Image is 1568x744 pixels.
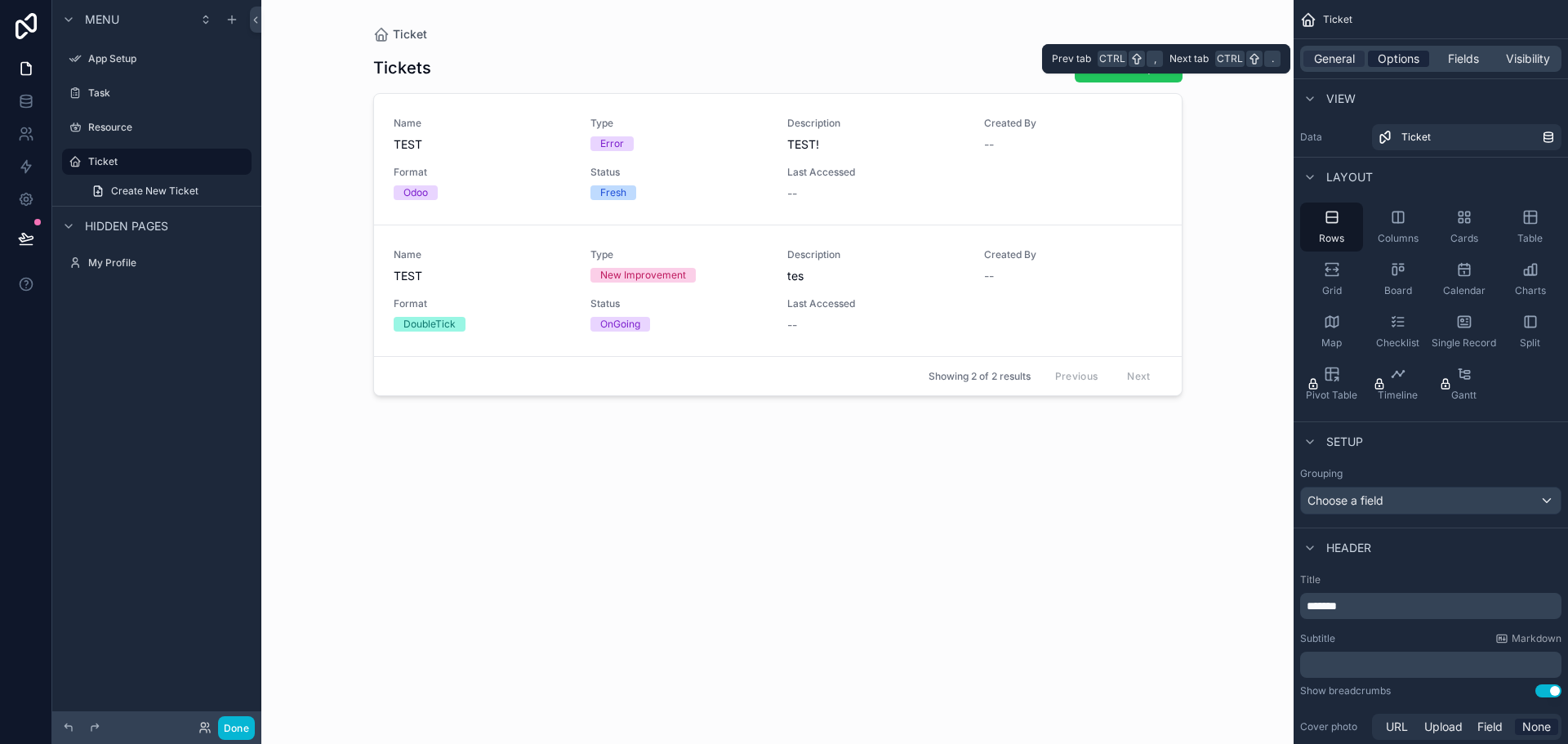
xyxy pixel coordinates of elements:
span: Next tab [1169,52,1209,65]
button: Cards [1432,203,1495,252]
button: Gantt [1432,359,1495,408]
span: tes [787,268,964,284]
button: Columns [1366,203,1429,252]
span: Name [394,117,571,130]
span: Columns [1378,232,1419,245]
button: Checklist [1366,307,1429,356]
label: Task [88,87,248,100]
span: Layout [1326,169,1373,185]
span: Charts [1515,284,1546,297]
span: Board [1384,284,1412,297]
label: Ticket [88,155,242,168]
a: Resource [62,114,252,140]
label: Data [1300,131,1365,144]
span: Ticket [393,26,427,42]
span: Single Record [1432,336,1496,350]
span: Cards [1450,232,1478,245]
span: Menu [85,11,119,28]
button: Single Record [1432,307,1495,356]
span: Prev tab [1052,52,1091,65]
a: Ticket [373,26,427,42]
span: Grid [1322,284,1342,297]
a: Create New Ticket [82,178,252,204]
div: scrollable content [1300,652,1561,678]
span: Last Accessed [787,297,964,310]
span: Name [394,248,571,261]
span: Options [1378,51,1419,67]
span: Fields [1448,51,1479,67]
span: Header [1326,540,1371,556]
button: Choose a field [1300,487,1561,515]
span: Calendar [1443,284,1486,297]
a: NameTESTTypeNew ImprovementDescriptiontesCreated By--FormatDoubleTickStatusOnGoingLast Accessed-- [374,225,1182,356]
span: Map [1321,336,1342,350]
button: Done [218,716,255,740]
span: Split [1520,336,1540,350]
span: Created By [984,248,1161,261]
button: Split [1499,307,1561,356]
span: TEST [394,136,571,153]
span: Rows [1319,232,1344,245]
a: Task [62,80,252,106]
span: Status [590,166,768,179]
a: App Setup [62,46,252,72]
span: Visibility [1506,51,1550,67]
label: Grouping [1300,467,1343,480]
span: -- [787,317,797,333]
a: Markdown [1495,632,1561,645]
a: NameTESTTypeErrorDescriptionTEST!Created By--FormatOdooStatusFreshLast Accessed-- [374,94,1182,225]
div: Error [600,136,624,151]
h1: Tickets [373,56,431,79]
span: Create New Ticket [111,185,198,198]
span: TEST! [787,136,964,153]
label: Subtitle [1300,632,1335,645]
span: Type [590,117,768,130]
span: Timeline [1378,389,1418,402]
a: Ticket [62,149,252,175]
span: . [1266,52,1279,65]
button: Table [1499,203,1561,252]
span: Format [394,166,571,179]
div: New Improvement [600,268,686,283]
label: App Setup [88,52,248,65]
label: Title [1300,573,1561,586]
span: Description [787,248,964,261]
div: Choose a field [1301,488,1561,514]
button: Charts [1499,255,1561,304]
span: Table [1517,232,1543,245]
div: OnGoing [600,317,640,332]
span: Status [590,297,768,310]
span: Type [590,248,768,261]
span: -- [984,268,994,284]
span: Ctrl [1098,51,1127,67]
button: Pivot Table [1300,359,1363,408]
span: Ctrl [1215,51,1245,67]
span: General [1314,51,1355,67]
span: -- [984,136,994,153]
span: -- [787,185,797,202]
label: My Profile [88,256,248,270]
div: Fresh [600,185,626,200]
span: Ticket [1401,131,1431,144]
span: Showing 2 of 2 results [929,370,1031,383]
span: Created By [984,117,1161,130]
button: Grid [1300,255,1363,304]
div: Show breadcrumbs [1300,684,1391,697]
button: Rows [1300,203,1363,252]
span: , [1148,52,1161,65]
div: scrollable content [1300,593,1561,619]
button: Board [1366,255,1429,304]
div: Odoo [403,185,428,200]
span: Ticket [1323,13,1352,26]
span: View [1326,91,1356,107]
label: Resource [88,121,248,134]
span: Description [787,117,964,130]
span: Markdown [1512,632,1561,645]
a: Ticket [1372,124,1561,150]
span: Format [394,297,571,310]
a: My Profile [62,250,252,276]
span: Hidden pages [85,218,168,234]
span: Last Accessed [787,166,964,179]
button: Map [1300,307,1363,356]
span: Checklist [1376,336,1419,350]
